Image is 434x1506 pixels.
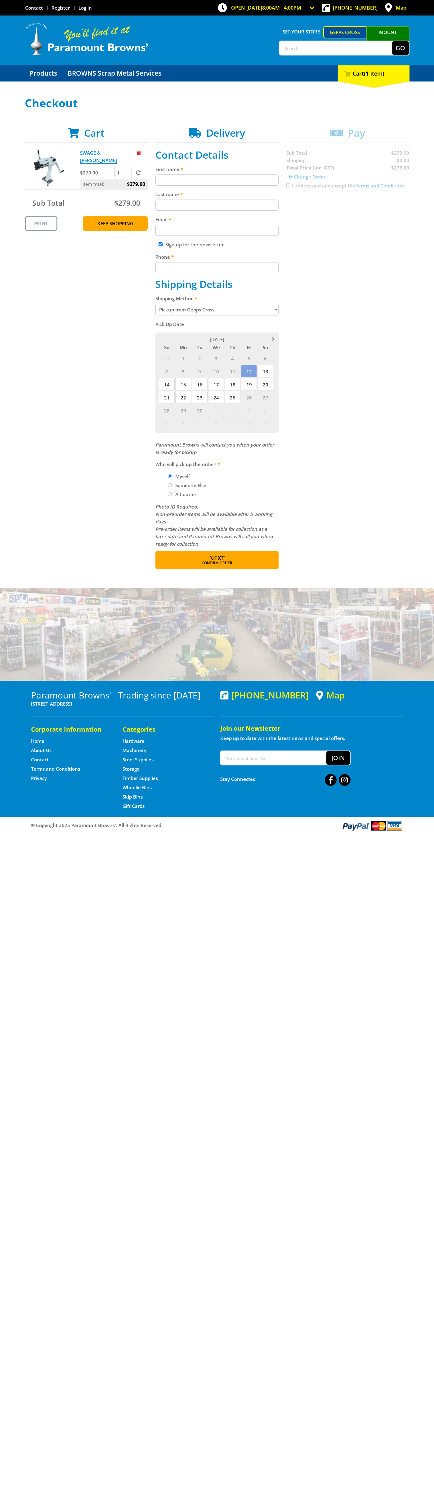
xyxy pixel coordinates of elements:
[241,343,257,351] span: Fr
[168,474,172,478] input: Please select who will pick up the order.
[208,417,224,429] span: 8
[31,725,110,734] h5: Corporate Information
[175,404,191,416] span: 29
[155,191,279,198] label: Last name
[241,391,257,403] span: 26
[127,179,145,189] span: $279.00
[173,471,192,482] label: Myself
[155,262,279,273] input: Please enter your telephone number.
[210,336,224,342] span: [DATE]
[220,724,403,733] h5: Join our Newsletter
[80,150,117,164] a: SWAGE & [PERSON_NAME]
[241,365,257,377] span: 12
[338,65,409,81] div: Cart
[169,561,265,565] span: Confirm order
[31,775,47,782] a: Go to the Privacy page
[155,200,279,211] input: Please enter your last name.
[155,304,279,315] select: Please select a shipping method.
[155,174,279,186] input: Please enter your first name.
[364,70,384,77] span: (1 item)
[225,343,240,351] span: Th
[220,690,309,700] div: [PHONE_NUMBER]
[83,216,148,231] a: Keep Shopping
[192,343,208,351] span: Tu
[155,165,279,173] label: First name
[279,26,324,37] span: Set your store
[114,198,140,208] span: $279.00
[221,751,326,765] input: Your email address
[51,5,70,11] a: Go to the registration page
[25,65,62,81] a: Go to the Products page
[225,352,240,364] span: 4
[173,489,199,500] label: A Courier
[155,504,273,547] em: Photo ID Required. Non-preorder items will be available after 5 working days Pre-order items will...
[123,738,145,744] a: Go to the Hardware page
[241,417,257,429] span: 10
[31,700,214,707] p: [STREET_ADDRESS]
[168,483,172,487] input: Please select who will pick up the order.
[225,404,240,416] span: 2
[175,352,191,364] span: 1
[225,378,240,390] span: 18
[159,391,175,403] span: 21
[241,404,257,416] span: 3
[155,225,279,236] input: Please enter your email address.
[225,391,240,403] span: 25
[137,150,141,156] a: Remove from cart
[175,417,191,429] span: 6
[159,343,175,351] span: Su
[175,343,191,351] span: Mo
[192,417,208,429] span: 7
[323,26,366,38] a: Gepps Cross
[159,352,175,364] span: 31
[208,378,224,390] span: 17
[208,404,224,416] span: 1
[31,747,51,754] a: Go to the About Us page
[206,126,245,139] span: Delivery
[80,169,113,176] p: $279.00
[175,378,191,390] span: 15
[257,343,273,351] span: Sa
[25,97,409,109] h1: Checkout
[192,365,208,377] span: 9
[257,391,273,403] span: 27
[241,352,257,364] span: 5
[208,391,224,403] span: 24
[209,554,225,562] span: Next
[208,343,224,351] span: We
[208,365,224,377] span: 10
[31,756,49,763] a: Go to the Contact page
[78,5,92,11] a: Log in
[220,772,351,786] div: Stay Connected
[123,725,202,734] h5: Categories
[280,41,392,55] input: Search
[241,378,257,390] span: 19
[231,4,301,11] span: OPEN [DATE]
[155,460,279,468] label: Who will pick up the order?
[123,794,143,800] a: Go to the Skip Bins page
[262,4,301,11] span: 8:00am - 4:00pm
[31,690,214,700] h3: Paramount Browns' - Trading since [DATE]
[155,149,279,161] h2: Contact Details
[159,404,175,416] span: 28
[257,352,273,364] span: 6
[123,756,154,763] a: Go to the Steel Supplies page
[326,751,350,765] button: Join
[257,365,273,377] span: 13
[155,216,279,223] label: Email
[168,492,172,496] input: Please select who will pick up the order.
[155,295,279,302] label: Shipping Method
[175,365,191,377] span: 8
[84,126,105,139] span: Cart
[31,766,80,772] a: Go to the Terms and Conditions page
[31,149,68,186] img: SWAGE & JENNY
[341,820,403,831] img: PayPal, Mastercard, Visa accepted
[257,404,273,416] span: 4
[220,734,403,742] p: Keep up to date with the latest news and special offers.
[257,417,273,429] span: 11
[63,65,166,81] a: Go to the BROWNS Scrap Metal Services page
[123,747,146,754] a: Go to the Machinery page
[31,738,44,744] a: Go to the Home page
[175,391,191,403] span: 22
[225,417,240,429] span: 9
